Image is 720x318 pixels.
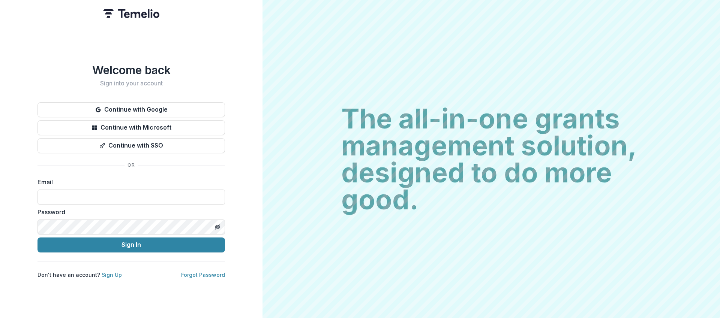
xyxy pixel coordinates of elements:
[37,178,220,187] label: Email
[37,208,220,216] label: Password
[102,272,122,278] a: Sign Up
[181,272,225,278] a: Forgot Password
[211,221,223,233] button: Toggle password visibility
[37,102,225,117] button: Continue with Google
[37,138,225,153] button: Continue with SSO
[103,9,159,18] img: Temelio
[37,80,225,87] h2: Sign into your account
[37,237,225,252] button: Sign In
[37,63,225,77] h1: Welcome back
[37,271,122,279] p: Don't have an account?
[37,120,225,135] button: Continue with Microsoft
